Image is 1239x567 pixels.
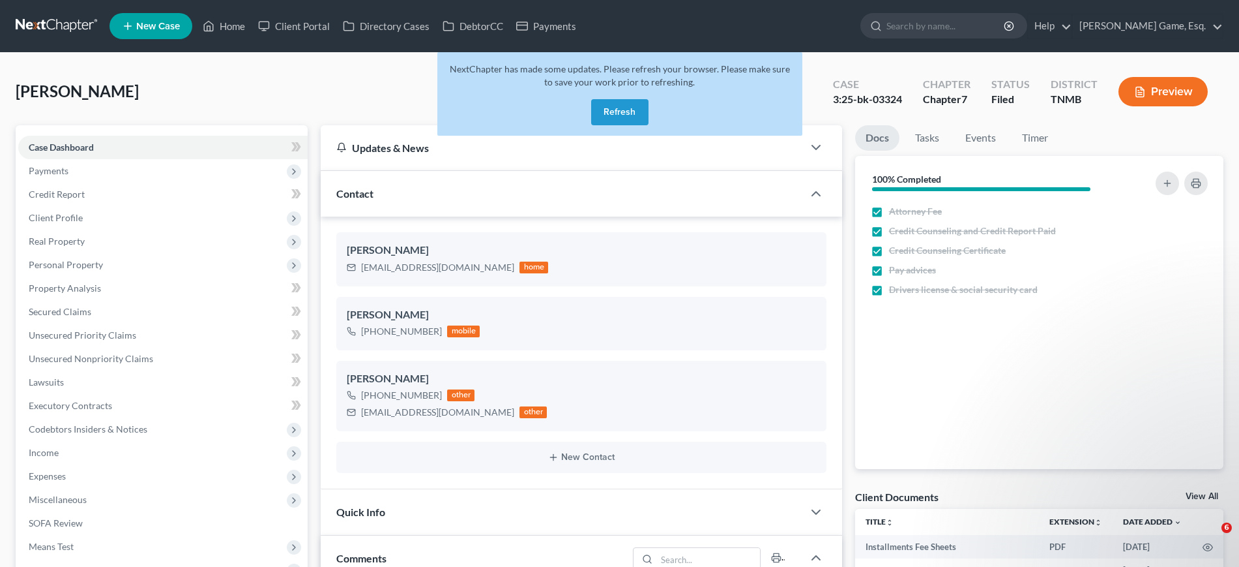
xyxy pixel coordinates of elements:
[29,517,83,529] span: SOFA Review
[905,125,950,151] a: Tasks
[886,14,1006,38] input: Search by name...
[1028,14,1071,38] a: Help
[336,14,436,38] a: Directory Cases
[991,77,1030,92] div: Status
[855,535,1039,559] td: Installments Fee Sheets
[336,552,386,564] span: Comments
[29,259,103,270] span: Personal Property
[1012,125,1058,151] a: Timer
[347,452,815,463] button: New Contact
[923,92,970,107] div: Chapter
[336,506,385,518] span: Quick Info
[18,347,308,371] a: Unsecured Nonpriority Claims
[29,165,68,176] span: Payments
[1113,535,1192,559] td: [DATE]
[855,490,939,504] div: Client Documents
[591,99,649,125] button: Refresh
[29,494,87,505] span: Miscellaneous
[196,14,252,38] a: Home
[18,183,308,206] a: Credit Report
[886,519,894,527] i: unfold_more
[923,77,970,92] div: Chapter
[855,125,899,151] a: Docs
[18,371,308,394] a: Lawsuits
[29,423,147,435] span: Codebtors Insiders & Notices
[991,92,1030,107] div: Filed
[29,306,91,317] span: Secured Claims
[18,136,308,159] a: Case Dashboard
[866,517,894,527] a: Titleunfold_more
[889,205,942,218] span: Attorney Fee
[29,470,66,482] span: Expenses
[447,390,474,401] div: other
[29,212,83,223] span: Client Profile
[361,325,442,338] div: [PHONE_NUMBER]
[1118,77,1208,106] button: Preview
[29,400,112,411] span: Executory Contracts
[872,174,941,185] strong: 100% Completed
[347,243,815,258] div: [PERSON_NAME]
[29,541,74,552] span: Means Test
[252,14,336,38] a: Client Portal
[361,389,442,402] div: [PHONE_NUMBER]
[29,447,59,458] span: Income
[889,224,1056,238] span: Credit Counseling and Credit Report Paid
[1051,92,1098,107] div: TNMB
[889,264,936,277] span: Pay advices
[519,406,547,418] div: other
[519,262,548,273] div: home
[1195,523,1226,554] iframe: Intercom live chat
[29,236,85,247] span: Real Property
[1073,14,1223,38] a: [PERSON_NAME] Game, Esq.
[18,512,308,535] a: SOFA Review
[1039,535,1113,559] td: PDF
[29,189,85,200] span: Credit Report
[18,277,308,300] a: Property Analysis
[29,353,153,364] span: Unsecured Nonpriority Claims
[29,376,64,388] span: Lawsuits
[833,92,902,107] div: 3:25-bk-03324
[510,14,583,38] a: Payments
[833,77,902,92] div: Case
[29,329,136,341] span: Unsecured Priority Claims
[336,141,787,155] div: Updates & News
[29,142,94,153] span: Case Dashboard
[347,371,815,387] div: [PERSON_NAME]
[336,187,373,200] span: Contact
[361,406,514,419] div: [EMAIL_ADDRESS][DOMAIN_NAME]
[436,14,510,38] a: DebtorCC
[1051,77,1098,92] div: District
[889,283,1038,296] span: Drivers license & social security card
[29,283,101,294] span: Property Analysis
[361,261,514,274] div: [EMAIL_ADDRESS][DOMAIN_NAME]
[961,93,967,105] span: 7
[889,244,1006,257] span: Credit Counseling Certificate
[347,307,815,323] div: [PERSON_NAME]
[18,300,308,324] a: Secured Claims
[447,326,480,337] div: mobile
[1221,523,1232,533] span: 6
[136,22,180,31] span: New Case
[450,63,790,87] span: NextChapter has made some updates. Please refresh your browser. Please make sure to save your wor...
[955,125,1006,151] a: Events
[16,82,139,100] span: [PERSON_NAME]
[18,324,308,347] a: Unsecured Priority Claims
[18,394,308,418] a: Executory Contracts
